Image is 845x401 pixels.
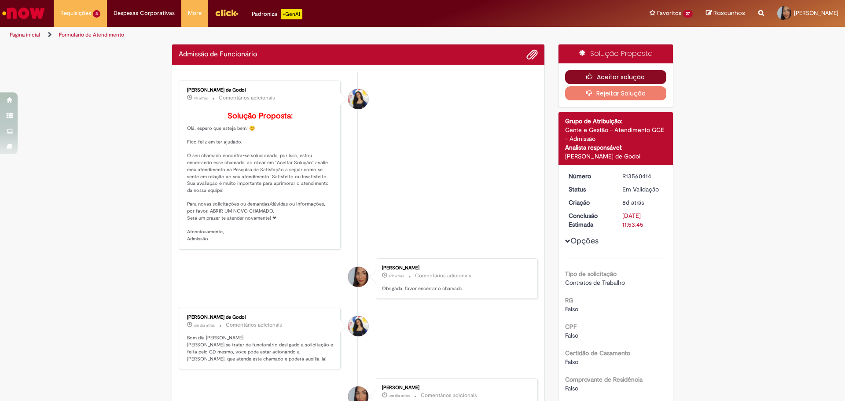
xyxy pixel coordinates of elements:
b: Solução Proposta: [228,111,293,121]
p: Obrigada, favor encerrar o chamado. [382,285,529,292]
small: Comentários adicionais [226,321,282,329]
div: [DATE] 11:53:45 [622,211,663,229]
span: um dia atrás [389,393,410,398]
div: Ana Santos de Godoi [348,89,368,109]
span: 17h atrás [389,273,404,279]
p: Bom dia [PERSON_NAME], [PERSON_NAME] se tratar de funcionário desligado a solicitação é feita pel... [187,335,334,362]
div: Gente e Gestão - Atendimento GGE - Admissão [565,125,667,143]
img: ServiceNow [1,4,46,22]
span: [PERSON_NAME] [794,9,838,17]
div: [PERSON_NAME] [382,385,529,390]
span: Falso [565,305,578,313]
div: Ana Santos de Godoi [348,316,368,336]
small: Comentários adicionais [415,272,471,280]
dt: Criação [562,198,616,207]
a: Formulário de Atendimento [59,31,124,38]
div: 23/09/2025 16:53:42 [622,198,663,207]
small: Comentários adicionais [219,94,275,102]
span: 4 [93,10,100,18]
dt: Número [562,172,616,180]
b: Tipo de solicitação [565,270,617,278]
div: Solução Proposta [558,44,673,63]
div: [PERSON_NAME] de Godoi [565,152,667,161]
span: More [188,9,202,18]
span: Requisições [60,9,91,18]
span: Falso [565,331,578,339]
span: Contratos de Trabalho [565,279,625,287]
b: CPF [565,323,577,331]
div: [PERSON_NAME] de Godoi [187,315,334,320]
a: Página inicial [10,31,40,38]
img: click_logo_yellow_360x200.png [215,6,239,19]
time: 30/09/2025 08:13:05 [194,323,215,328]
dt: Conclusão Estimada [562,211,616,229]
h2: Admissão de Funcionário Histórico de tíquete [179,51,257,59]
span: Favoritos [657,9,681,18]
span: 4h atrás [194,96,208,101]
time: 30/09/2025 07:58:36 [389,393,410,398]
span: 27 [683,10,693,18]
div: Padroniza [252,9,302,19]
span: 8d atrás [622,199,644,206]
time: 01/10/2025 08:03:45 [194,96,208,101]
dt: Status [562,185,616,194]
b: Certidão de Casamento [565,349,630,357]
span: Falso [565,358,578,366]
p: Olá, espero que esteja bem! 😊 Fico feliz em ter ajudado. O seu chamado encontra-se solucionado, p... [187,112,334,243]
button: Rejeitar Solução [565,86,667,100]
span: Rascunhos [713,9,745,17]
div: Sue Helen Alves Da Cruz [348,267,368,287]
div: Em Validação [622,185,663,194]
p: +GenAi [281,9,302,19]
span: um dia atrás [194,323,215,328]
time: 23/09/2025 16:53:42 [622,199,644,206]
div: R13560414 [622,172,663,180]
time: 30/09/2025 19:02:51 [389,273,404,279]
small: Comentários adicionais [421,392,477,399]
b: RG [565,296,573,304]
span: Despesas Corporativas [114,9,175,18]
span: Falso [565,384,578,392]
div: [PERSON_NAME] de Godoi [187,88,334,93]
a: Rascunhos [706,9,745,18]
b: Comprovante de Residência [565,375,643,383]
button: Adicionar anexos [526,49,538,60]
div: Grupo de Atribuição: [565,117,667,125]
div: Analista responsável: [565,143,667,152]
ul: Trilhas de página [7,27,557,43]
button: Aceitar solução [565,70,667,84]
div: [PERSON_NAME] [382,265,529,271]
